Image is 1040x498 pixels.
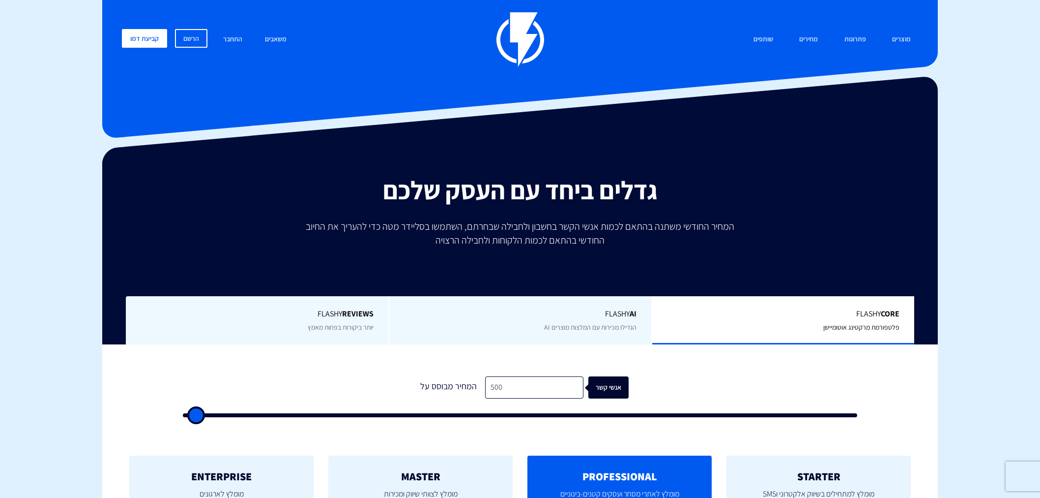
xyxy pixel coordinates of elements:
a: הרשם [175,29,207,48]
span: יותר ביקורות בפחות מאמץ [308,323,374,332]
p: המחיר החודשי משתנה בהתאם לכמות אנשי הקשר בחשבון ולחבילה שבחרתם, השתמשו בסליידר מטה כדי להעריך את ... [299,219,741,247]
a: התחבר [216,29,250,50]
b: REVIEWS [342,309,374,319]
div: המחיר מבוסס על [411,376,485,399]
h2: ENTERPRISE [144,470,299,482]
div: אנשי קשר [593,376,634,399]
span: הגדילו מכירות עם המלצות מוצרים AI [544,323,636,332]
a: מוצרים [885,29,918,50]
a: משאבים [258,29,294,50]
b: Core [881,309,899,319]
h2: STARTER [741,470,896,482]
h2: גדלים ביחד עם העסק שלכם [110,176,930,204]
a: מחירים [792,29,825,50]
h2: PROFESSIONAL [542,470,697,482]
span: Flashy [667,309,899,320]
span: Flashy [404,309,636,320]
b: AI [630,309,636,319]
a: פתרונות [837,29,873,50]
a: שותפים [746,29,780,50]
h2: MASTER [343,470,498,482]
span: פלטפורמת מרקטינג אוטומיישן [823,323,899,332]
span: Flashy [141,309,374,320]
a: קביעת דמו [122,29,167,48]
